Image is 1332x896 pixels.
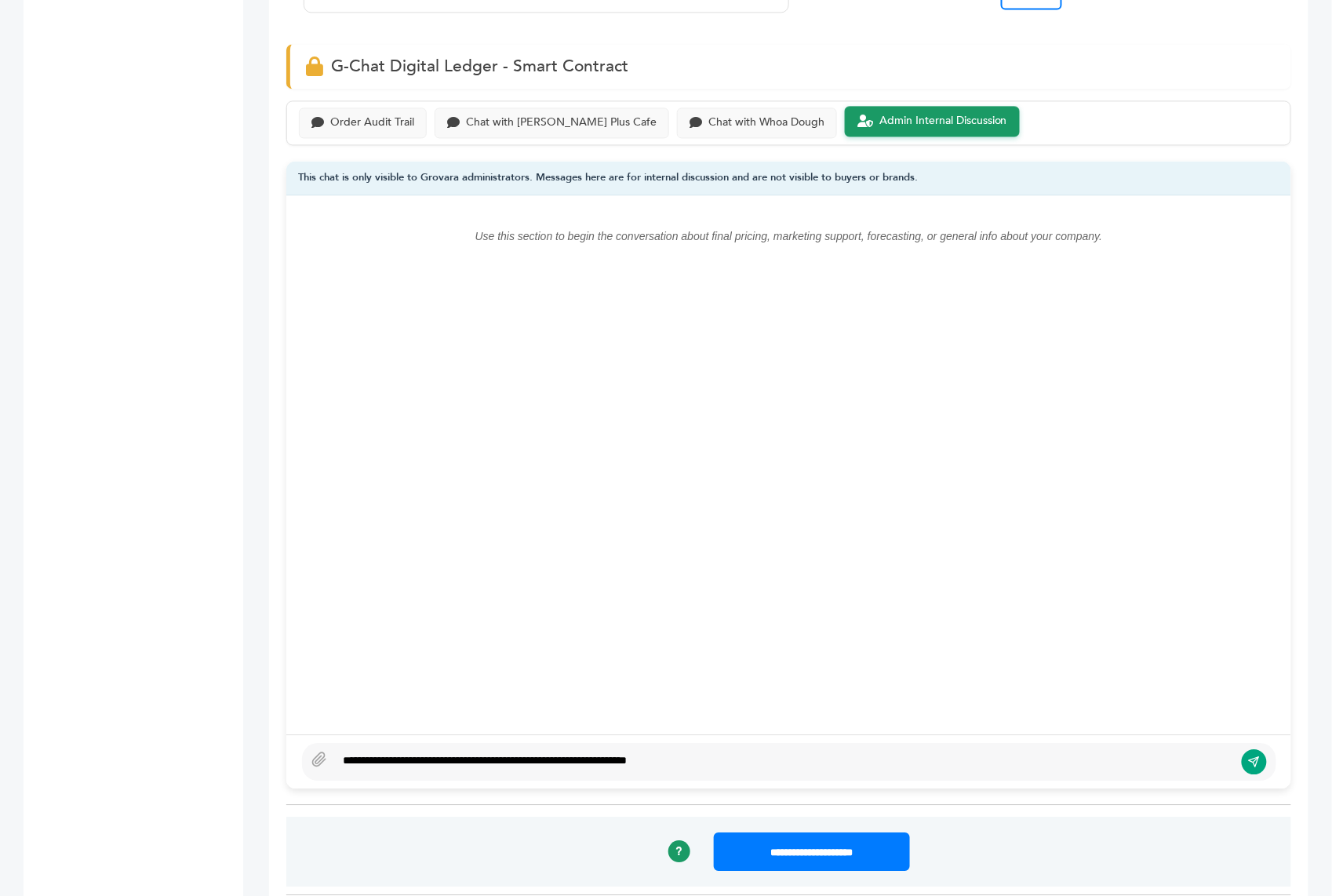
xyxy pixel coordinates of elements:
[318,227,1260,246] p: Use this section to begin the conversation about final pricing, marketing support, forecasting, o...
[331,55,628,78] span: G-Chat Digital Ledger - Smart Contract
[330,116,414,129] div: Order Audit Trail
[466,116,657,129] div: Chat with [PERSON_NAME] Plus Cafe
[708,116,824,129] div: Chat with Whoa Dough
[286,161,1291,196] div: This chat is only visible to Grovara administrators. Messages here are for internal discussion an...
[668,840,690,862] a: ?
[879,115,1007,128] div: Admin Internal Discussion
